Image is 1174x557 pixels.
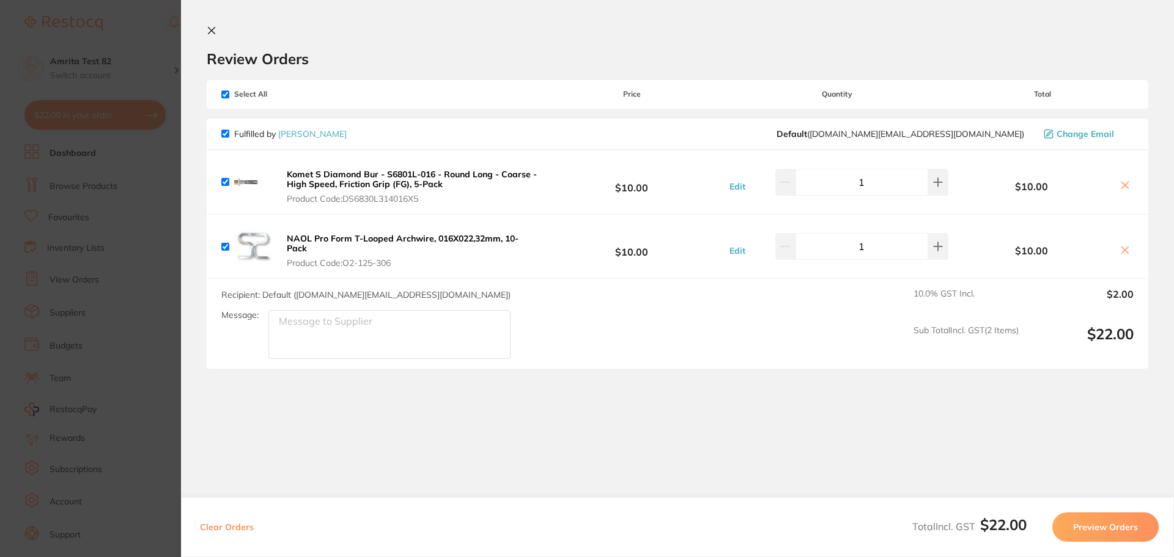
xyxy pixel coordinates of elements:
[287,169,537,190] b: Komet S Diamond Bur - S6801L-016 - Round Long - Coarse - High Speed, Friction Grip (FG), 5-Pack
[234,227,273,266] img: dXJtYw
[283,233,541,268] button: NAOL Pro Form T-Looped Archwire, 016X022,32mm, 10-Pack Product Code:O2-125-306
[221,90,344,98] span: Select All
[914,325,1019,359] span: Sub Total Incl. GST ( 2 Items)
[221,289,511,300] span: Recipient: Default ( [DOMAIN_NAME][EMAIL_ADDRESS][DOMAIN_NAME] )
[777,129,1024,139] span: customer.care@henryschein.com.au
[283,169,541,204] button: Komet S Diamond Bur - S6801L-016 - Round Long - Coarse - High Speed, Friction Grip (FG), 5-Pack P...
[726,181,749,192] button: Edit
[287,258,537,268] span: Product Code: O2-125-306
[541,171,723,193] b: $10.00
[951,181,1112,192] b: $10.00
[234,129,347,139] p: Fulfilled by
[1028,325,1134,359] output: $22.00
[221,310,259,320] label: Message:
[777,128,807,139] b: Default
[541,235,723,258] b: $10.00
[914,289,1019,315] span: 10.0 % GST Incl.
[723,90,951,98] span: Quantity
[278,128,347,139] a: [PERSON_NAME]
[287,233,519,254] b: NAOL Pro Form T-Looped Archwire, 016X022,32mm, 10-Pack
[1052,512,1159,542] button: Preview Orders
[234,163,273,202] img: ZmoycA
[951,90,1134,98] span: Total
[912,520,1027,533] span: Total Incl. GST
[541,90,723,98] span: Price
[1028,289,1134,315] output: $2.00
[726,245,749,256] button: Edit
[951,245,1112,256] b: $10.00
[207,50,1148,68] h2: Review Orders
[196,512,257,542] button: Clear Orders
[980,515,1027,534] b: $22.00
[287,194,537,204] span: Product Code: DS6830L314016X5
[1057,129,1114,139] span: Change Email
[1040,128,1134,139] button: Change Email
